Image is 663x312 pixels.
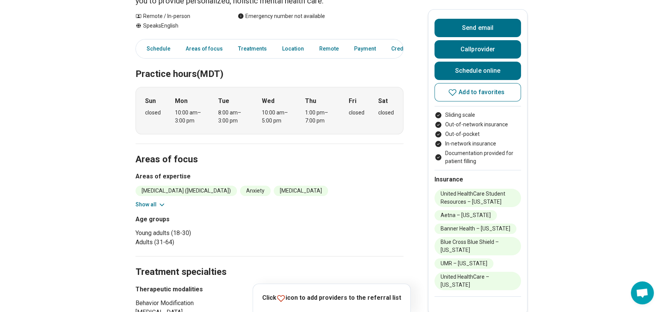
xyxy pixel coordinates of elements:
[274,186,328,196] li: [MEDICAL_DATA]
[434,237,521,255] li: Blue Cross Blue Shield – [US_STATE]
[136,285,243,294] h3: Therapeutic modalities
[136,87,403,134] div: When does the program meet?
[434,130,521,138] li: Out-of-pocket
[136,299,243,308] li: Behavior Modification
[136,229,266,238] li: Young adults (18-30)
[434,189,521,207] li: United HealthCare Student Resources – [US_STATE]
[434,40,521,59] button: Callprovider
[349,41,380,57] a: Payment
[305,96,316,106] strong: Thu
[136,186,237,196] li: [MEDICAL_DATA] ([MEDICAL_DATA])
[434,83,521,101] button: Add to favorites
[145,109,161,117] div: closed
[434,149,521,165] li: Documentation provided for patient filling
[631,281,654,304] a: Open chat
[181,41,227,57] a: Areas of focus
[349,109,364,117] div: closed
[305,109,335,125] div: 1:00 pm – 7:00 pm
[434,140,521,148] li: In-network insurance
[434,62,521,80] a: Schedule online
[136,172,403,181] h3: Areas of expertise
[175,96,188,106] strong: Mon
[240,186,271,196] li: Anxiety
[136,247,403,279] h2: Treatment specialties
[349,96,356,106] strong: Fri
[434,19,521,37] button: Send email
[238,12,325,20] div: Emergency number not available
[434,175,521,184] h2: Insurance
[136,201,166,209] button: Show all
[378,109,394,117] div: closed
[145,96,156,106] strong: Sun
[136,12,222,20] div: Remote / In-person
[218,96,229,106] strong: Tue
[378,96,388,106] strong: Sat
[278,41,309,57] a: Location
[136,215,266,224] h3: Age groups
[218,109,248,125] div: 8:00 am – 3:00 pm
[136,22,222,30] div: Speaks English
[262,293,401,303] p: Click icon to add providers to the referral list
[315,41,343,57] a: Remote
[434,111,521,165] ul: Payment options
[434,210,497,221] li: Aetna – [US_STATE]
[262,109,291,125] div: 10:00 am – 5:00 pm
[136,238,266,247] li: Adults (31-64)
[434,224,516,234] li: Banner Health – [US_STATE]
[459,89,505,95] span: Add to favorites
[434,121,521,129] li: Out-of-network insurance
[387,41,425,57] a: Credentials
[434,111,521,119] li: Sliding scale
[234,41,271,57] a: Treatments
[136,135,403,166] h2: Areas of focus
[136,49,403,81] h2: Practice hours (MDT)
[262,96,274,106] strong: Wed
[175,109,204,125] div: 10:00 am – 3:00 pm
[137,41,175,57] a: Schedule
[434,258,493,269] li: UMR – [US_STATE]
[434,272,521,290] li: United HealthCare – [US_STATE]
